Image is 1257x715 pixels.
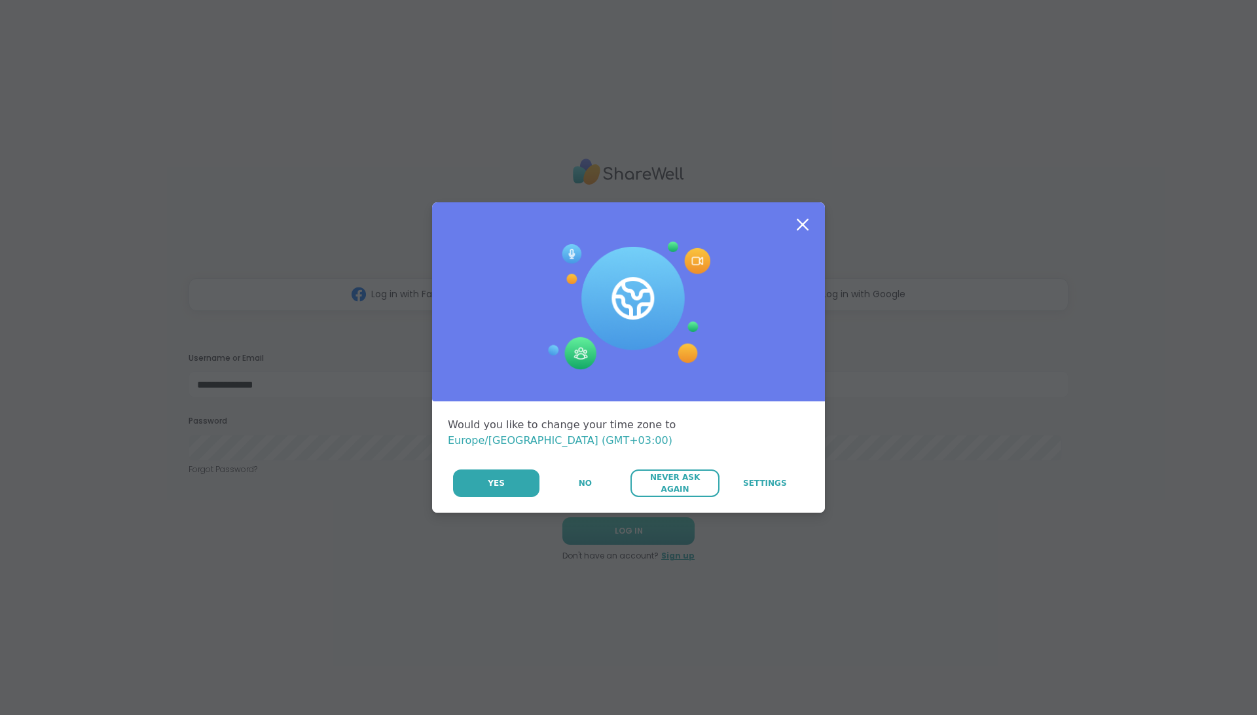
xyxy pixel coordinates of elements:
[453,469,539,497] button: Yes
[579,477,592,489] span: No
[630,469,719,497] button: Never Ask Again
[637,471,712,495] span: Never Ask Again
[547,242,710,370] img: Session Experience
[488,477,505,489] span: Yes
[541,469,629,497] button: No
[448,417,809,449] div: Would you like to change your time zone to
[448,434,672,447] span: Europe/[GEOGRAPHIC_DATA] (GMT+03:00)
[721,469,809,497] a: Settings
[743,477,787,489] span: Settings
